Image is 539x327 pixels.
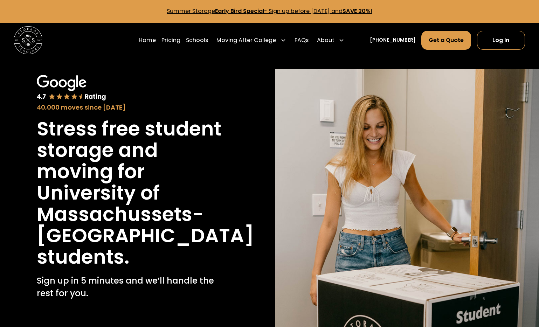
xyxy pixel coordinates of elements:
strong: Early Bird Special [215,7,264,15]
h1: students. [37,246,129,267]
h1: University of Massachussets-[GEOGRAPHIC_DATA] [37,182,254,246]
a: Pricing [161,30,180,50]
img: Storage Scholars main logo [14,26,42,55]
div: About [317,36,334,44]
a: Summer StorageEarly Bird Special- Sign up before [DATE] andSAVE 20%! [167,7,372,15]
p: Sign up in 5 minutes and we’ll handle the rest for you. [37,274,227,300]
div: About [314,30,347,50]
h1: Stress free student storage and moving for [37,118,227,182]
img: Google 4.7 star rating [37,75,106,102]
a: Get a Quote [421,31,471,50]
a: Home [139,30,156,50]
strong: SAVE 20%! [343,7,372,15]
a: [PHONE_NUMBER] [370,36,416,44]
a: FAQs [295,30,309,50]
div: Moving After College [216,36,276,44]
a: Log In [477,31,525,50]
div: Moving After College [214,30,289,50]
a: Schools [186,30,208,50]
div: 40,000 moves since [DATE] [37,103,227,112]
